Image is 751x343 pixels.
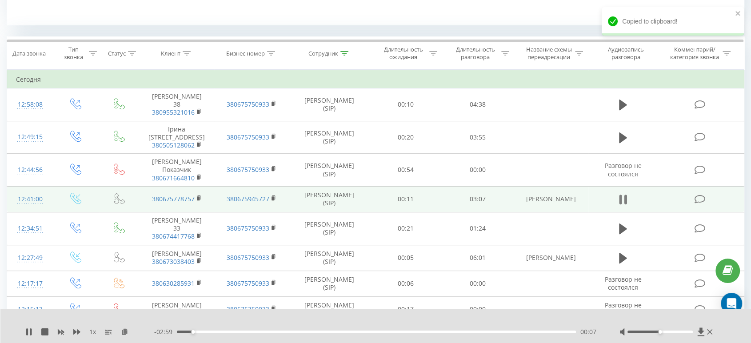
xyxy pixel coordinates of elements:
td: 03:55 [442,121,514,154]
span: Разговор не состоялся [604,275,641,291]
td: [PERSON_NAME] (SIP) [289,154,369,187]
td: [PERSON_NAME] [514,245,588,271]
span: 00:07 [580,327,596,336]
button: close [735,10,741,18]
div: Бизнес номер [226,50,265,57]
a: 380675750933 [227,133,269,141]
a: 380955321016 [152,108,195,116]
td: 00:00 [442,296,514,322]
a: 380674417768 [152,232,195,240]
td: 00:21 [370,212,442,245]
td: Ірина [STREET_ADDRESS] [140,121,214,154]
div: 12:58:08 [16,96,44,113]
div: Длительность разговора [451,46,499,61]
td: [PERSON_NAME] (SIP) [289,186,369,212]
div: Аудиозапись разговора [597,46,655,61]
td: [PERSON_NAME] Показчик [140,154,214,187]
span: Разговор не состоялся [604,301,641,317]
td: [PERSON_NAME] [140,245,214,271]
td: [PERSON_NAME] [140,296,214,322]
td: 01:24 [442,212,514,245]
td: 00:17 [370,296,442,322]
td: 00:00 [442,154,514,187]
a: 380675778757 [152,195,195,203]
div: 12:27:49 [16,249,44,267]
div: Дата звонка [12,50,46,57]
div: 12:41:00 [16,191,44,208]
a: 380675750933 [227,100,269,108]
div: Статус [108,50,126,57]
td: Сегодня [7,71,744,88]
a: 380675750933 [227,253,269,262]
td: [PERSON_NAME] (SIP) [289,271,369,296]
span: 1 x [89,327,96,336]
td: [PERSON_NAME] (SIP) [289,245,369,271]
td: 00:20 [370,121,442,154]
div: Open Intercom Messenger [721,293,742,314]
td: 03:07 [442,186,514,212]
div: Accessibility label [192,330,195,334]
a: 380671664810 [152,174,195,182]
span: Разговор не состоялся [604,161,641,178]
a: 380673038403 [152,257,195,266]
div: Accessibility label [658,330,662,334]
div: Название схемы переадресации [525,46,573,61]
div: 12:49:15 [16,128,44,146]
a: 380675750933 [227,224,269,232]
td: 00:10 [370,88,442,121]
td: [PERSON_NAME] 33 [140,212,214,245]
div: 12:15:13 [16,301,44,318]
td: 06:01 [442,245,514,271]
a: 380675750933 [227,305,269,313]
td: 00:06 [370,271,442,296]
div: Copied to clipboard! [602,7,744,36]
div: Тип звонка [61,46,87,61]
div: Сотрудник [308,50,338,57]
td: 00:05 [370,245,442,271]
a: 380675750933 [227,165,269,174]
td: 00:54 [370,154,442,187]
div: 12:44:56 [16,161,44,179]
a: 380675945727 [227,195,269,203]
div: Длительность ожидания [379,46,427,61]
td: [PERSON_NAME] (SIP) [289,88,369,121]
a: 380630285931 [152,279,195,287]
div: 12:17:17 [16,275,44,292]
a: 380505128062 [152,141,195,149]
td: [PERSON_NAME] 38 [140,88,214,121]
td: [PERSON_NAME] [514,186,588,212]
td: 04:38 [442,88,514,121]
td: [PERSON_NAME] (SIP) [289,296,369,322]
td: 00:00 [442,271,514,296]
td: 00:11 [370,186,442,212]
span: - 02:59 [154,327,177,336]
td: [PERSON_NAME] (SIP) [289,212,369,245]
td: [PERSON_NAME] (SIP) [289,121,369,154]
div: 12:34:51 [16,220,44,237]
div: Комментарий/категория звонка [668,46,720,61]
div: Клиент [161,50,180,57]
a: 380675750933 [227,279,269,287]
